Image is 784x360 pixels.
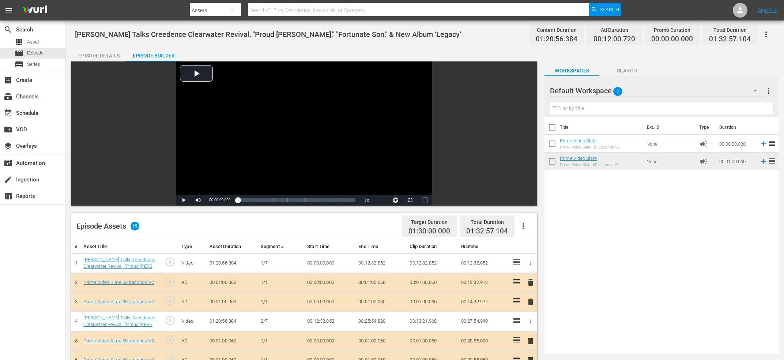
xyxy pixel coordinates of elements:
td: 00:01:00.060 [355,331,407,351]
span: Ad [699,139,708,148]
div: Content Duration [536,25,577,35]
span: Automation [4,159,12,168]
span: Episode [27,49,44,57]
td: 1/1 [258,273,304,292]
td: 00:00:20.020 [716,135,757,153]
span: Overlays [4,142,12,150]
th: End Time [355,240,407,254]
button: delete [526,277,535,288]
span: more_vert [764,86,773,95]
td: 1 [71,253,80,273]
a: Sign Out [758,7,777,13]
div: Episode Builder [126,47,181,64]
span: [PERSON_NAME] Talks Creedence Clearwater Revival, "Proud [PERSON_NAME]," "Fortunate Son," & New A... [75,30,461,39]
div: Episode Assets [76,222,139,230]
a: [PERSON_NAME] Talks Creedence Clearwater Revival, "Proud [PERSON_NAME]," "Fortunate Son," & New A... [83,315,156,341]
button: more_vert [764,82,773,100]
span: Asset [15,38,23,46]
button: Episode Details [71,47,126,61]
td: 01:20:56.384 [207,311,258,331]
th: Duration [715,117,759,138]
td: 2/7 [258,311,304,331]
th: Ext. ID [642,117,695,138]
td: 01:20:56.384 [207,253,258,273]
button: Playback Rate [359,195,374,206]
span: reorder [768,157,776,165]
td: 1/7 [258,253,304,273]
td: 00:13:21.968 [407,311,458,331]
th: Asset Duration [207,240,258,254]
button: Picture-in-Picture [418,195,432,206]
span: Create [4,76,12,85]
td: 1/1 [258,292,304,312]
div: Ad Duration [593,25,635,35]
span: Channels [4,92,12,101]
td: 4 [71,311,80,331]
td: 00:25:54.820 [355,311,407,331]
span: play_circle_outline [165,315,176,326]
td: 5 [71,331,80,351]
span: play_circle_outline [165,256,176,267]
td: 00:12:32.852 [304,311,355,331]
span: 01:32:57.104 [709,35,751,44]
td: Video [178,253,206,273]
td: 00:00:00.000 [304,273,355,292]
td: 00:01:00.060 [355,273,407,292]
span: 01:30:00.000 [408,227,450,236]
td: 00:01:00.060 [207,331,258,351]
span: 00:00:00.000 [651,35,693,44]
button: Fullscreen [403,195,418,206]
span: Asset [27,38,39,46]
div: Video Player [176,61,432,206]
td: AD [178,292,206,312]
span: play_circle_outline [165,295,176,306]
td: 00:01:00.060 [355,292,407,312]
span: Series [15,60,23,69]
td: 00:00:00.000 [304,292,355,312]
div: Target Duration [408,217,450,227]
span: Workspaces [544,66,599,75]
td: 00:01:00.060 [407,292,458,312]
span: 2 [614,84,623,99]
div: Episode Details [71,47,126,64]
td: 00:00:00.000 [304,331,355,351]
span: Schedule [4,109,12,117]
span: 01:20:56.384 [536,35,577,44]
th: Start Time [304,240,355,254]
td: AD [178,273,206,292]
th: Asset Title [80,240,160,254]
span: 19 [131,222,139,230]
td: 00:13:32.912 [458,273,509,292]
span: delete [526,278,535,287]
a: Prime Video Slate 60 seconds V2 [83,338,154,344]
span: delete [526,337,535,345]
button: Jump To Time [388,195,403,206]
a: Prime Video Slate 60 seconds V2 [83,280,154,285]
a: Prime Video Slate [560,138,597,143]
th: Type [695,117,715,138]
a: Prime Video Slate 60 seconds V2 [83,299,154,304]
div: Default Workspace [550,80,764,101]
td: 00:01:00.060 [407,331,458,351]
a: [PERSON_NAME] Talks Creedence Clearwater Revival, "Proud [PERSON_NAME]," "Fortunate Son," & New A... [83,257,156,283]
button: delete [526,297,535,307]
span: play_circle_outline [165,276,176,287]
span: play_circle_outline [165,334,176,345]
th: Runtime [458,240,509,254]
span: Ingestion [4,175,12,184]
td: 00:12:32.852 [355,253,407,273]
svg: Add to Episode [759,157,768,165]
button: delete [526,335,535,346]
button: Play [176,195,191,206]
td: 00:12:32.852 [407,253,458,273]
div: Progress Bar [238,198,355,202]
span: Search [600,3,619,16]
td: 00:12:32.852 [458,253,509,273]
div: Prime Video Slate 20 Seconds V2 [560,145,620,150]
span: 00:00:00.000 [209,198,230,202]
td: 00:27:54.940 [458,311,509,331]
span: Episode [15,49,23,58]
span: menu [4,6,13,15]
a: Prime Video Slate [560,155,597,161]
th: Segment # [258,240,304,254]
